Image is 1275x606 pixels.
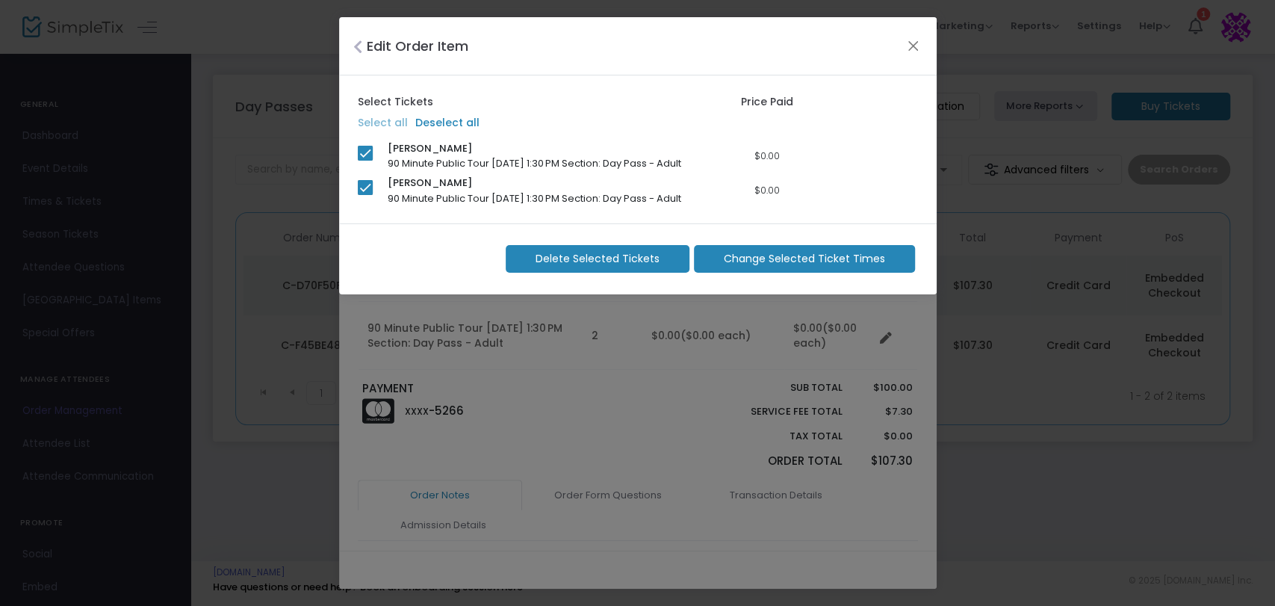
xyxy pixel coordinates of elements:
label: Price Paid [740,94,792,110]
span: [PERSON_NAME] [388,141,472,156]
span: 90 Minute Public Tour [DATE] 1:30 PM Section: Day Pass - Adult [388,156,681,170]
span: [PERSON_NAME] [388,176,472,191]
span: Change Selected Ticket Times [724,251,885,267]
label: Deselect all [415,115,480,131]
div: $0.00 [722,149,813,164]
span: Delete Selected Tickets [536,251,660,267]
i: Close [353,40,362,55]
div: $0.00 [722,183,813,198]
label: Select all [358,115,408,131]
span: 90 Minute Public Tour [DATE] 1:30 PM Section: Day Pass - Adult [388,191,681,205]
h4: Edit Order Item [367,36,468,56]
button: Close [903,36,922,55]
label: Select Tickets [358,94,433,110]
